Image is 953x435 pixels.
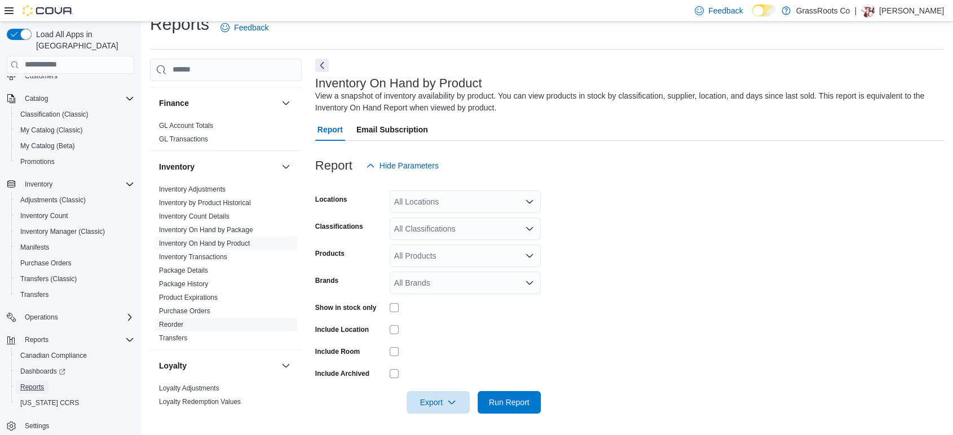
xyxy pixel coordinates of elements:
[11,192,139,208] button: Adjustments (Classic)
[16,241,134,254] span: Manifests
[2,68,139,84] button: Customers
[20,227,105,236] span: Inventory Manager (Classic)
[159,334,187,342] a: Transfers
[413,391,463,414] span: Export
[16,349,134,362] span: Canadian Compliance
[20,333,134,347] span: Reports
[16,349,91,362] a: Canadian Compliance
[356,118,428,141] span: Email Subscription
[159,360,187,371] h3: Loyalty
[20,177,57,191] button: Inventory
[11,106,139,122] button: Classification (Classic)
[16,139,80,153] a: My Catalog (Beta)
[159,226,253,234] a: Inventory On Hand by Package
[159,266,208,275] span: Package Details
[20,419,54,433] a: Settings
[159,384,219,392] a: Loyalty Adjustments
[796,4,850,17] p: GrassRoots Co
[159,212,230,220] a: Inventory Count Details
[854,4,857,17] p: |
[159,161,277,172] button: Inventory
[20,333,53,347] button: Reports
[20,383,44,392] span: Reports
[159,253,227,261] a: Inventory Transactions
[2,418,139,434] button: Settings
[159,239,250,247] a: Inventory On Hand by Product
[279,160,293,174] button: Inventory
[150,183,302,349] div: Inventory
[159,121,213,130] span: GL Account Totals
[159,185,226,193] a: Inventory Adjustments
[159,307,210,315] a: Purchase Orders
[16,272,81,286] a: Transfers (Classic)
[16,225,109,238] a: Inventory Manager (Classic)
[159,225,253,234] span: Inventory On Hand by Package
[861,4,875,17] div: Dave Jones
[2,91,139,106] button: Catalog
[11,138,139,154] button: My Catalog (Beta)
[25,335,48,344] span: Reports
[315,77,482,90] h3: Inventory On Hand by Product
[159,267,208,274] a: Package Details
[11,154,139,170] button: Promotions
[11,379,139,395] button: Reports
[20,398,79,407] span: [US_STATE] CCRS
[708,5,743,16] span: Feedback
[361,154,443,177] button: Hide Parameters
[150,13,209,35] h1: Reports
[16,108,93,121] a: Classification (Classic)
[159,122,213,130] a: GL Account Totals
[16,396,83,410] a: [US_STATE] CCRS
[315,90,938,114] div: View a snapshot of inventory availability by product. You can view products in stock by classific...
[11,239,139,255] button: Manifests
[407,391,470,414] button: Export
[159,239,250,248] span: Inventory On Hand by Product
[16,155,59,168] a: Promotions
[2,176,139,192] button: Inventory
[11,122,139,138] button: My Catalog (Classic)
[2,309,139,325] button: Operations
[489,397,530,408] span: Run Report
[11,224,139,239] button: Inventory Manager (Classic)
[150,119,302,150] div: Finance
[16,256,76,270] a: Purchase Orders
[16,365,70,378] a: Dashboards
[315,195,347,204] label: Locations
[16,139,134,153] span: My Catalog (Beta)
[16,241,54,254] a: Manifests
[16,193,134,207] span: Adjustments (Classic)
[11,395,139,411] button: [US_STATE] CCRS
[752,5,776,16] input: Dark Mode
[159,280,208,288] a: Package History
[525,278,534,287] button: Open list of options
[159,398,241,406] a: Loyalty Redemption Values
[159,97,189,109] h3: Finance
[315,249,345,258] label: Products
[16,380,134,394] span: Reports
[20,211,68,220] span: Inventory Count
[159,212,230,221] span: Inventory Count Details
[16,123,134,137] span: My Catalog (Classic)
[20,157,55,166] span: Promotions
[525,224,534,233] button: Open list of options
[20,419,134,433] span: Settings
[20,141,75,150] span: My Catalog (Beta)
[16,272,134,286] span: Transfers (Classic)
[25,313,58,322] span: Operations
[879,4,944,17] p: [PERSON_NAME]
[315,159,352,172] h3: Report
[20,310,134,324] span: Operations
[159,320,183,329] span: Reorder
[20,92,52,105] button: Catalog
[20,259,72,268] span: Purchase Orders
[11,287,139,303] button: Transfers
[159,293,218,302] span: Product Expirations
[11,363,139,379] a: Dashboards
[20,290,48,299] span: Transfers
[20,196,86,205] span: Adjustments (Classic)
[16,256,134,270] span: Purchase Orders
[20,69,134,83] span: Customers
[16,288,134,301] span: Transfers
[315,276,338,285] label: Brands
[315,222,363,231] label: Classifications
